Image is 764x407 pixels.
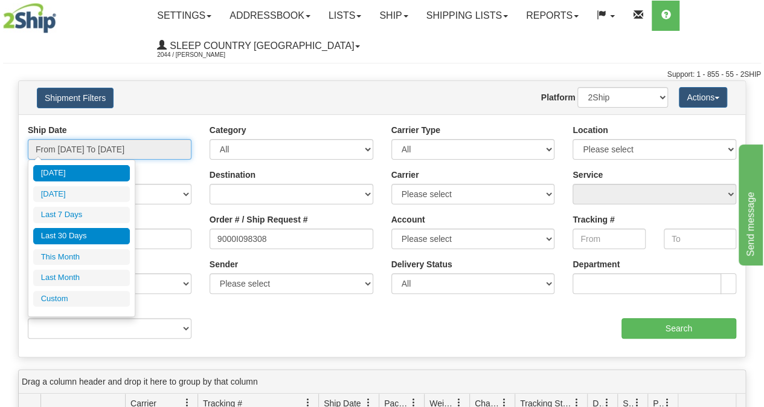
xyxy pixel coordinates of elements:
li: Last 7 Days [33,207,130,223]
span: Sleep Country [GEOGRAPHIC_DATA] [167,41,354,51]
label: Destination [210,169,255,181]
li: Last 30 Days [33,228,130,244]
li: Custom [33,291,130,307]
a: Settings [148,1,220,31]
label: Platform [541,91,576,103]
li: [DATE] [33,186,130,203]
li: [DATE] [33,165,130,181]
label: Carrier [391,169,419,181]
li: This Month [33,249,130,265]
div: Send message [9,7,112,22]
label: Order # / Ship Request # [210,213,308,226]
li: Last Month [33,270,130,286]
label: Delivery Status [391,258,452,270]
label: Category [210,124,246,136]
label: Service [573,169,603,181]
input: From [573,229,645,249]
a: Shipping lists [417,1,517,31]
input: To [664,229,736,249]
a: Reports [517,1,588,31]
label: Department [573,258,620,270]
div: Support: 1 - 855 - 55 - 2SHIP [3,70,761,80]
label: Carrier Type [391,124,440,136]
a: Sleep Country [GEOGRAPHIC_DATA] 2044 / [PERSON_NAME] [148,31,369,61]
img: logo2044.jpg [3,3,56,33]
input: Search [621,318,737,339]
label: Account [391,213,425,226]
a: Ship [370,1,417,31]
label: Sender [210,258,238,270]
label: Location [573,124,608,136]
button: Shipment Filters [37,88,114,108]
a: Lists [319,1,370,31]
div: grid grouping header [19,370,745,394]
label: Ship Date [28,124,67,136]
button: Actions [679,87,727,108]
label: Tracking # [573,213,614,226]
a: Addressbook [220,1,319,31]
iframe: chat widget [736,142,763,265]
span: 2044 / [PERSON_NAME] [157,49,248,61]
